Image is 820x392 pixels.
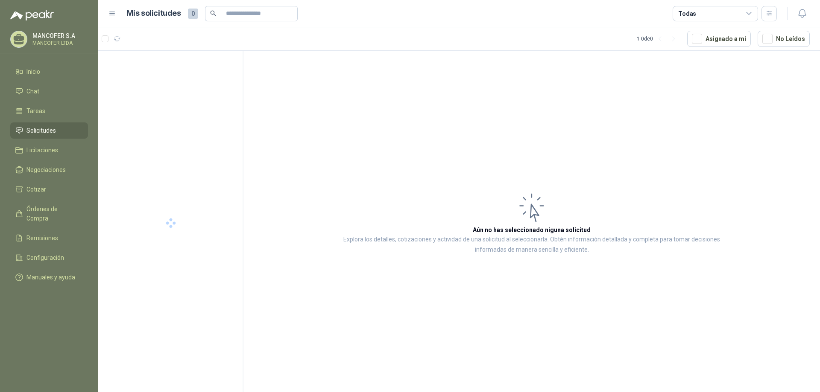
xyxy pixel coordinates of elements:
span: Tareas [26,106,45,116]
span: Chat [26,87,39,96]
img: Logo peakr [10,10,54,20]
button: Asignado a mi [687,31,751,47]
span: Licitaciones [26,145,58,155]
span: Remisiones [26,233,58,243]
a: Configuración [10,250,88,266]
span: Negociaciones [26,165,66,174]
span: search [210,10,216,16]
div: 1 - 0 de 0 [637,32,680,46]
span: Configuración [26,253,64,262]
h1: Mis solicitudes [126,7,181,20]
a: Órdenes de Compra [10,201,88,226]
p: MANCOFER S.A [32,33,86,39]
h3: Aún no has seleccionado niguna solicitud [473,225,591,235]
p: MANCOFER LTDA [32,41,86,46]
a: Remisiones [10,230,88,246]
button: No Leídos [758,31,810,47]
span: Cotizar [26,185,46,194]
span: Manuales y ayuda [26,273,75,282]
span: Solicitudes [26,126,56,135]
span: Órdenes de Compra [26,204,80,223]
a: Inicio [10,64,88,80]
span: 0 [188,9,198,19]
a: Cotizar [10,181,88,197]
p: Explora los detalles, cotizaciones y actividad de una solicitud al seleccionarla. Obtén informaci... [329,235,735,255]
a: Tareas [10,103,88,119]
a: Manuales y ayuda [10,269,88,285]
a: Licitaciones [10,142,88,158]
a: Solicitudes [10,122,88,139]
a: Chat [10,83,88,99]
span: Inicio [26,67,40,76]
a: Negociaciones [10,162,88,178]
div: Todas [678,9,696,18]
